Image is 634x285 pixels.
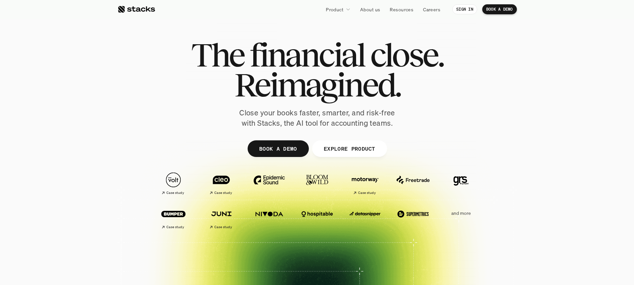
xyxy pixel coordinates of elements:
a: SIGN IN [452,4,477,14]
p: Close your books faster, smarter, and risk-free with Stacks, the AI tool for accounting teams. [234,108,400,128]
h2: Case study [214,191,232,195]
p: Product [326,6,343,13]
a: BOOK A DEMO [482,4,517,14]
a: BOOK A DEMO [247,140,309,157]
p: and more [440,211,482,216]
a: Case study [153,169,194,198]
p: Resources [390,6,413,13]
a: EXPLORE PRODUCT [312,140,387,157]
span: Reimagined. [234,70,400,100]
a: About us [356,3,384,15]
a: Resources [386,3,417,15]
p: Careers [423,6,440,13]
a: Case study [201,203,242,232]
span: close. [370,40,443,70]
a: Case study [201,169,242,198]
p: BOOK A DEMO [486,7,513,12]
p: BOOK A DEMO [259,144,297,153]
p: EXPLORE PRODUCT [323,144,375,153]
p: About us [360,6,380,13]
a: Case study [344,169,386,198]
a: Careers [419,3,444,15]
h2: Case study [166,225,184,229]
p: SIGN IN [456,7,473,12]
a: Case study [153,203,194,232]
h2: Case study [214,225,232,229]
span: The [191,40,244,70]
span: financial [250,40,364,70]
h2: Case study [358,191,376,195]
h2: Case study [166,191,184,195]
